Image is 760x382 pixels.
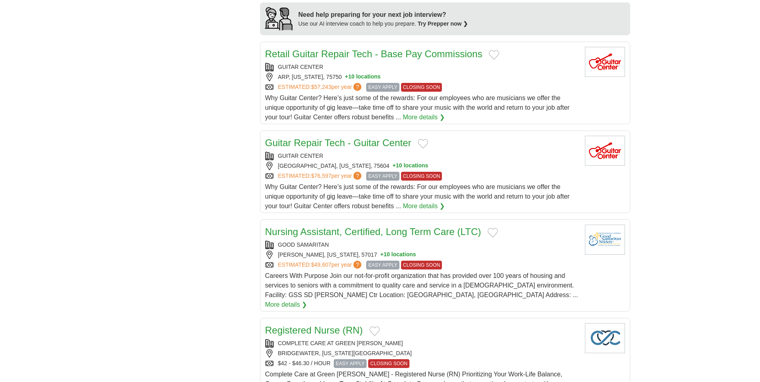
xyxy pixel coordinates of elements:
[368,359,409,368] span: CLOSING SOON
[311,261,331,268] span: $49,607
[265,339,579,348] div: COMPLETE CARE AT GREEN [PERSON_NAME]
[265,48,482,59] a: Retail Guitar Repair Tech - Base Pay Commissions
[265,162,579,170] div: [GEOGRAPHIC_DATA], [US_STATE], 75604
[488,228,498,237] button: Add to favorite jobs
[401,83,442,92] span: CLOSING SOON
[311,173,331,179] span: $76,597
[311,84,331,90] span: $57,243
[366,83,399,92] span: EASY APPLY
[265,73,579,81] div: ARP, [US_STATE], 75750
[265,226,481,237] a: Nursing Assistant, Certified, Long Term Care (LTC)
[278,261,363,269] a: ESTIMATED:$49,607per year?
[265,94,570,121] span: Why Guitar Center? Here’s just some of the rewards: For our employees who are musicians we offer ...
[380,251,416,259] button: +10 locations
[278,172,363,181] a: ESTIMATED:$76,597per year?
[353,261,361,269] span: ?
[585,47,625,77] img: Guitar Center logo
[353,83,361,91] span: ?
[403,113,445,122] a: More details ❯
[401,261,442,269] span: CLOSING SOON
[380,251,383,259] span: +
[265,359,579,368] div: $42 - $46.30 / HOUR
[265,325,363,336] a: Registered Nurse (RN)
[585,136,625,166] img: Guitar Center logo
[345,73,348,81] span: +
[265,300,307,310] a: More details ❯
[369,326,380,336] button: Add to favorite jobs
[489,50,499,60] button: Add to favorite jobs
[278,83,363,92] a: ESTIMATED:$57,243per year?
[265,349,579,358] div: BRIDGEWATER, [US_STATE][GEOGRAPHIC_DATA]
[278,241,329,248] a: GOOD SAMARITAN
[366,172,399,181] span: EASY APPLY
[585,225,625,255] img: Good Samaritan Society logo
[418,139,428,149] button: Add to favorite jobs
[345,73,381,81] button: +10 locations
[278,153,323,159] a: GUITAR CENTER
[393,162,396,170] span: +
[366,261,399,269] span: EASY APPLY
[265,183,570,209] span: Why Guitar Center? Here’s just some of the rewards: For our employees who are musicians we offer ...
[418,20,468,27] a: Try Prepper now ❯
[585,323,625,353] img: Company logo
[278,64,323,70] a: GUITAR CENTER
[401,172,442,181] span: CLOSING SOON
[334,359,367,368] span: EASY APPLY
[403,201,445,211] a: More details ❯
[265,137,411,148] a: Guitar Repair Tech - Guitar Center
[265,251,579,259] div: [PERSON_NAME], [US_STATE], 57017
[298,20,468,28] div: Use our AI interview coach to help you prepare.
[298,10,468,20] div: Need help preparing for your next job interview?
[393,162,428,170] button: +10 locations
[353,172,361,180] span: ?
[265,272,578,298] span: Careers With Purpose Join our not-for-profit organization that has provided over 100 years of hou...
